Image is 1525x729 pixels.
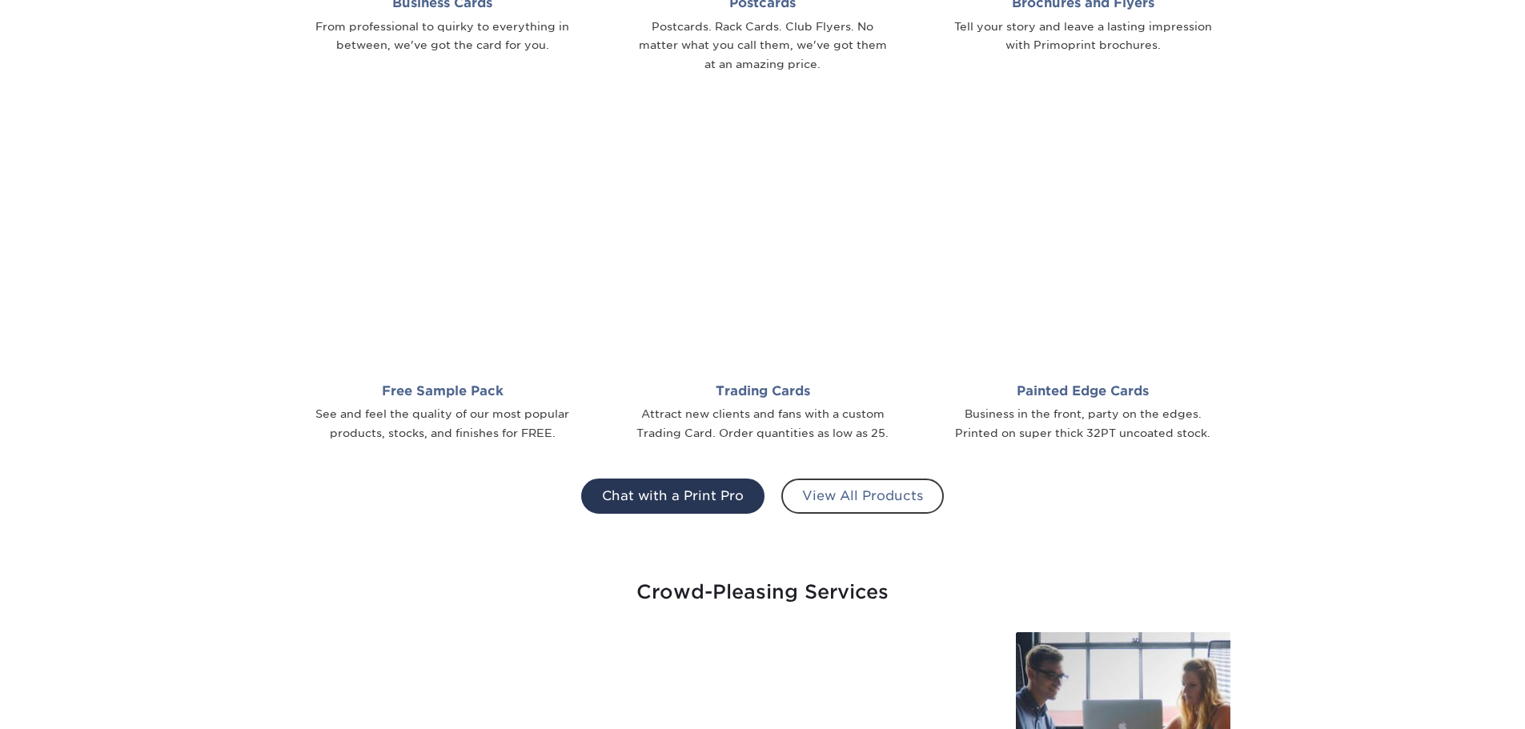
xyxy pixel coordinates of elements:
[634,383,892,399] h2: Trading Cards
[954,405,1212,443] div: Business in the front, party on the edges. Printed on super thick 32PT uncoated stock.
[634,106,892,364] img: Trading Cards
[954,106,1212,364] img: Painted Edge Cards
[314,383,572,399] h2: Free Sample Pack
[295,106,591,443] a: Free Sample Pack See and feel the quality of our most popular products, stocks, and finishes for ...
[314,106,572,364] img: Sample Pack
[634,405,892,443] div: Attract new clients and fans with a custom Trading Card. Order quantities as low as 25.
[314,405,572,443] div: See and feel the quality of our most popular products, stocks, and finishes for FREE.
[954,18,1212,56] div: Tell your story and leave a lasting impression with Primoprint brochures.
[634,18,892,74] div: Postcards. Rack Cards. Club Flyers. No matter what you call them, we've got them at an amazing pr...
[781,479,944,514] a: View All Products
[314,18,572,56] div: From professional to quirky to everything in between, we've got the card for you.
[935,106,1231,443] a: Painted Edge Cards Business in the front, party on the edges. Printed on super thick 32PT uncoate...
[581,479,765,514] a: Chat with a Print Pro
[954,383,1212,399] h2: Painted Edge Cards
[615,106,911,443] a: Trading Cards Attract new clients and fans with a custom Trading Card. Order quantities as low as...
[295,565,1231,607] div: Crowd-Pleasing Services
